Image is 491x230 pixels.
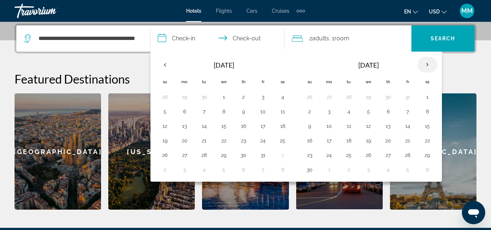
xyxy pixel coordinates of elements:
button: Day 6 [422,165,433,175]
span: en [404,9,411,15]
button: Day 23 [238,136,249,146]
a: Flights [216,8,232,14]
button: Day 5 [159,106,171,117]
span: Search [431,36,455,41]
button: Day 17 [257,121,269,131]
span: 2 [309,33,329,44]
button: Day 20 [382,136,394,146]
button: Day 2 [304,106,315,117]
button: Day 6 [382,106,394,117]
button: Day 16 [238,121,249,131]
button: Day 4 [343,106,355,117]
button: Day 19 [159,136,171,146]
button: Day 1 [323,165,335,175]
button: Day 27 [179,150,190,160]
button: Day 13 [179,121,190,131]
button: Day 18 [343,136,355,146]
th: [DATE] [319,56,418,74]
button: Day 21 [402,136,414,146]
button: Day 5 [363,106,374,117]
button: Travelers: 2 adults, 0 children [285,25,411,52]
button: Day 2 [343,165,355,175]
button: Day 12 [363,121,374,131]
button: Day 8 [422,106,433,117]
button: Day 2 [159,165,171,175]
button: Day 26 [363,150,374,160]
button: Change language [404,6,418,17]
button: Check in and out dates [150,25,285,52]
button: Day 6 [238,165,249,175]
button: Day 29 [363,92,374,102]
a: [GEOGRAPHIC_DATA] [15,93,101,210]
a: Cruises [272,8,289,14]
button: Day 30 [382,92,394,102]
button: Change currency [429,6,447,17]
button: Day 29 [422,150,433,160]
button: Day 27 [382,150,394,160]
button: Day 31 [402,92,414,102]
button: Day 9 [238,106,249,117]
button: Day 8 [218,106,230,117]
button: Day 29 [218,150,230,160]
button: Day 15 [422,121,433,131]
iframe: Button to launch messaging window [462,201,485,224]
button: Day 21 [198,136,210,146]
button: Day 7 [257,165,269,175]
button: Day 18 [277,121,289,131]
button: Day 24 [323,150,335,160]
span: Room [334,35,349,42]
button: Day 4 [277,92,289,102]
button: Search [411,25,475,52]
span: , 1 [329,33,349,44]
button: Day 3 [257,92,269,102]
button: Day 2 [238,92,249,102]
button: Day 9 [304,121,315,131]
button: Day 30 [304,165,315,175]
button: Day 28 [402,150,414,160]
a: Cars [246,8,257,14]
button: Day 26 [159,150,171,160]
button: Day 1 [218,92,230,102]
th: [DATE] [175,56,273,74]
a: Hotels [186,8,201,14]
button: Day 20 [179,136,190,146]
button: Day 31 [257,150,269,160]
button: Day 10 [323,121,335,131]
span: USD [429,9,440,15]
button: Day 7 [198,106,210,117]
button: Day 13 [382,121,394,131]
button: Day 24 [257,136,269,146]
button: Day 14 [402,121,414,131]
button: Day 5 [402,165,414,175]
button: Day 1 [422,92,433,102]
button: Day 23 [304,150,315,160]
button: Day 28 [198,150,210,160]
button: Day 12 [159,121,171,131]
button: Extra navigation items [297,5,305,17]
button: Day 30 [198,92,210,102]
button: Day 3 [179,165,190,175]
button: Day 30 [238,150,249,160]
span: Adults [312,35,329,42]
button: Day 1 [277,150,289,160]
a: [US_STATE] [108,93,195,210]
button: Day 22 [422,136,433,146]
button: Day 28 [159,92,171,102]
button: Day 19 [363,136,374,146]
button: Day 11 [343,121,355,131]
button: Day 26 [304,92,315,102]
a: Travorium [15,1,87,20]
button: Day 8 [277,165,289,175]
button: Day 5 [218,165,230,175]
button: Day 16 [304,136,315,146]
button: Day 7 [402,106,414,117]
button: Day 15 [218,121,230,131]
button: Day 14 [198,121,210,131]
button: Next month [418,56,437,73]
